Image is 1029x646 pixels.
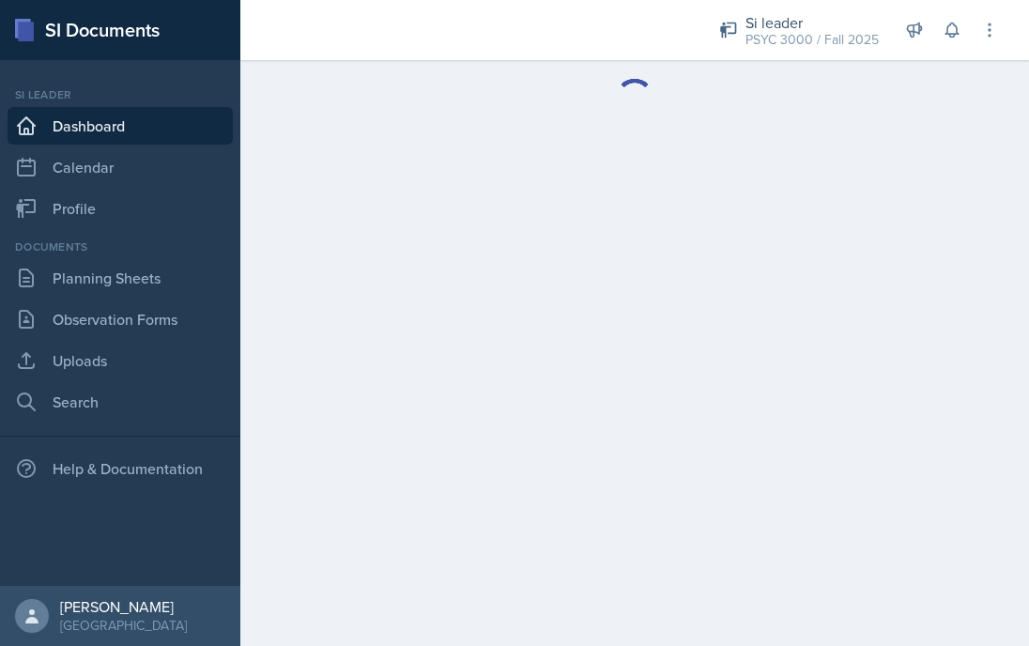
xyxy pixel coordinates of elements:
div: [GEOGRAPHIC_DATA] [60,616,187,635]
div: Help & Documentation [8,450,233,487]
div: Si leader [745,11,879,34]
a: Search [8,383,233,421]
a: Calendar [8,148,233,186]
a: Uploads [8,342,233,379]
a: Planning Sheets [8,259,233,297]
div: Documents [8,238,233,255]
a: Profile [8,190,233,227]
div: PSYC 3000 / Fall 2025 [745,30,879,50]
div: [PERSON_NAME] [60,597,187,616]
a: Observation Forms [8,300,233,338]
a: Dashboard [8,107,233,145]
div: Si leader [8,86,233,103]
